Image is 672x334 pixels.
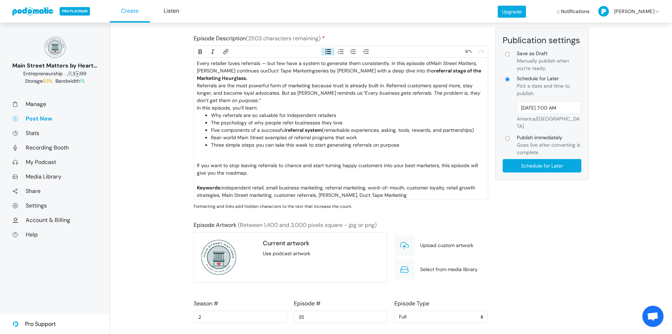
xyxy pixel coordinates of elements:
[614,1,654,22] span: [PERSON_NAME]
[517,115,581,130] div: America/[GEOGRAPHIC_DATA]
[347,48,360,55] button: Decrease Level
[197,90,480,104] em: “Every business gets referrals. The problem is, they don’t get them on purpose.”
[197,68,481,81] strong: referral stage of the Marketing Hourglass.
[197,162,485,184] div: If you want to stop leaving referrals to chance and start turning happy customers into your best ...
[321,48,334,55] button: Bullets
[642,306,664,327] div: Open chat
[294,299,321,308] label: Episode #
[74,70,80,77] span: Episodes
[394,299,429,308] label: Episode Type
[197,82,485,104] div: Referrals are the most powerful form of marketing because trust is already built in. Referred cus...
[503,159,581,172] input: Schedule for Later
[598,6,609,17] img: P-50-ab8a3cff1f42e3edaa744736fdbd136011fc75d0d07c0e6946c3d5a70d29199b.png
[12,115,97,122] a: Post New
[211,141,485,156] li: Three simple steps you can take this week to start generating referrals on purpose
[12,129,97,137] a: Stats
[197,184,222,191] strong: Keywords:
[517,83,570,96] span: Pick a date and time to publish.
[44,37,66,58] img: 150x150_17130234.png
[43,78,53,84] span: 63%
[12,100,97,108] a: Manage
[394,235,488,256] div: Upload custom artwork
[211,127,485,134] li: Five components of a successful (remarkable experiences, asking, tools, rewards, and partnerships)
[517,58,569,71] span: Manually publish when you’re ready.
[238,221,377,229] span: (Between 1,400 and 3,000 pixels square - jpg or png)
[194,34,325,43] label: Episode Description
[12,144,97,151] a: Recording Booth
[263,250,310,257] span: Use podcast artwork
[334,48,347,55] button: Numbers
[598,1,660,22] a: [PERSON_NAME]
[25,78,54,84] span: Storage
[194,221,236,229] span: Episode Artwork
[55,78,85,84] span: Bandwidth
[12,216,97,224] a: Account & Billing
[211,112,485,119] li: Why referrals are so valuable for independent retailers
[80,78,85,84] span: 1%
[60,7,90,16] span: PRO PLATINUM
[517,50,581,57] span: Save as Draft
[517,142,580,156] span: Goes live after converting is complete.
[475,48,488,55] button: Redo
[194,203,488,210] p: Formatting and links add hidden characters to the text that increase the count.
[420,242,473,249] span: Upload custom artwork
[12,158,97,166] a: My Podcast
[263,240,380,247] h5: Current artwork
[517,75,581,82] span: Schedule for Later
[498,6,526,18] a: Upgrade
[110,0,150,23] a: Create
[12,70,97,77] div: 1 99
[561,1,589,22] span: Notifications
[420,266,478,273] span: Select from media library
[219,48,232,55] button: Link
[12,187,97,195] a: Share
[197,184,485,206] div: independent retail, small business marketing, referral marketing, word-of-mouth, customer loyalty...
[268,68,315,74] em: Duct Tape Marketing
[12,231,97,238] a: Help
[12,202,97,209] a: Settings
[360,48,373,55] button: Increase Level
[211,134,485,141] li: Real-world Main Street examples of referral programs that work
[197,60,485,82] div: Every retailer loves referrals — but few have a system to generate them consistently. In this epi...
[197,104,485,112] div: In this episode, you’ll learn:
[246,35,321,42] span: (2503 characters remaining)
[12,61,97,70] div: Main Street Matters by Heart on [GEOGRAPHIC_DATA]
[394,259,488,280] div: Select from media library
[207,48,219,55] button: Italic
[286,127,322,133] strong: referral system
[211,119,485,127] li: The psychology of why people refer businesses they love
[194,299,218,308] label: Season #
[201,240,236,275] img: 300x300_17130234.png
[23,70,63,77] span: Business: Entrepreneurship
[517,134,581,141] span: Publish immediately
[431,60,477,66] em: Main Street Matters,
[12,314,56,334] a: Pro Support
[503,35,581,46] div: Publication settings
[67,70,73,77] span: Followers
[12,173,97,180] a: Media Library
[151,0,192,23] a: Listen
[462,48,475,55] button: Undo
[194,48,207,55] button: Bold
